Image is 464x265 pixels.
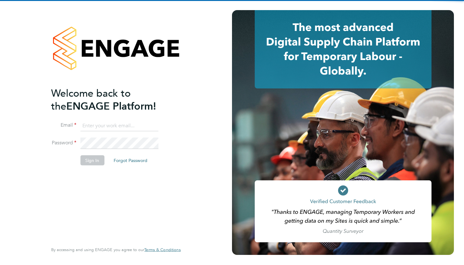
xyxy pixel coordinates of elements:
span: By accessing and using ENGAGE you agree to our [51,247,181,252]
h2: ENGAGE Platform! [51,87,174,112]
label: Email [51,122,76,129]
label: Password [51,140,76,146]
button: Forgot Password [109,155,152,166]
button: Sign In [80,155,104,166]
a: Terms & Conditions [144,247,181,252]
span: Welcome back to the [51,87,131,112]
input: Enter your work email... [80,120,158,131]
